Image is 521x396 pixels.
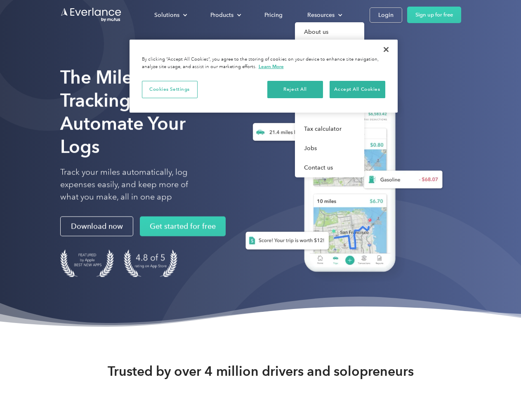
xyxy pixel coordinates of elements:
[267,81,323,98] button: Reject All
[202,8,248,22] div: Products
[370,7,402,23] a: Login
[259,64,284,69] a: More information about your privacy, opens in a new tab
[60,166,207,203] p: Track your miles automatically, log expenses easily, and keep more of what you make, all in one app
[140,217,226,236] a: Get started for free
[407,7,461,23] a: Sign up for free
[295,22,364,42] a: About us
[60,250,114,277] img: Badge for Featured by Apple Best New Apps
[146,8,194,22] div: Solutions
[108,363,414,379] strong: Trusted by over 4 million drivers and solopreneurs
[307,10,335,20] div: Resources
[378,10,394,20] div: Login
[299,8,349,22] div: Resources
[130,40,398,113] div: Privacy
[295,139,364,158] a: Jobs
[60,7,122,23] a: Go to homepage
[232,78,449,284] img: Everlance, mileage tracker app, expense tracking app
[142,56,385,71] div: By clicking “Accept All Cookies”, you agree to the storing of cookies on your device to enhance s...
[330,81,385,98] button: Accept All Cookies
[295,22,364,177] nav: Resources
[256,8,291,22] a: Pricing
[130,40,398,113] div: Cookie banner
[377,40,395,59] button: Close
[295,158,364,177] a: Contact us
[124,250,177,277] img: 4.9 out of 5 stars on the app store
[154,10,179,20] div: Solutions
[210,10,233,20] div: Products
[295,119,364,139] a: Tax calculator
[60,217,133,236] a: Download now
[142,81,198,98] button: Cookies Settings
[264,10,283,20] div: Pricing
